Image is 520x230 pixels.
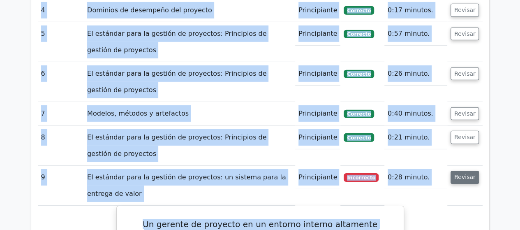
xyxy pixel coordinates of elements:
[87,70,266,94] font: El estándar para la gestión de proyectos: Principios de gestión de proyectos
[41,6,45,14] font: 4
[298,109,337,117] font: Principiante
[454,174,476,181] font: Revisar
[298,70,337,77] font: Principiante
[298,173,337,181] font: Principiante
[87,133,266,158] font: El estándar para la gestión de proyectos: Principios de gestión de proyectos
[451,107,479,121] button: Revisar
[454,134,476,141] font: Revisar
[454,7,476,14] font: Revisar
[388,133,430,141] font: 0:21 minuto.
[298,30,337,37] font: Principiante
[454,110,476,117] font: Revisar
[41,109,45,117] font: 7
[388,173,430,181] font: 0:28 minuto.
[347,8,371,14] font: Correcto
[347,175,375,181] font: Incorrecto
[454,70,476,77] font: Revisar
[41,133,45,141] font: 8
[41,173,45,181] font: 9
[87,109,189,117] font: Modelos, métodos y artefactos
[87,173,286,197] font: El estándar para la gestión de proyectos: un sistema para la entrega de valor
[41,70,45,77] font: 6
[298,6,337,14] font: Principiante
[388,6,433,14] font: 0:17 minutos.
[347,135,371,141] font: Correcto
[451,28,479,41] button: Revisar
[347,111,371,117] font: Correcto
[388,109,433,117] font: 0:40 minutos.
[41,30,45,37] font: 5
[451,171,479,184] button: Revisar
[347,71,371,77] font: Correcto
[388,70,430,77] font: 0:26 minuto.
[87,30,266,54] font: El estándar para la gestión de proyectos: Principios de gestión de proyectos
[451,4,479,17] button: Revisar
[451,67,479,81] button: Revisar
[347,31,371,37] font: Correcto
[454,30,476,37] font: Revisar
[298,133,337,141] font: Principiante
[87,6,212,14] font: Dominios de desempeño del proyecto
[388,30,430,37] font: 0:57 minuto.
[451,131,479,144] button: Revisar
